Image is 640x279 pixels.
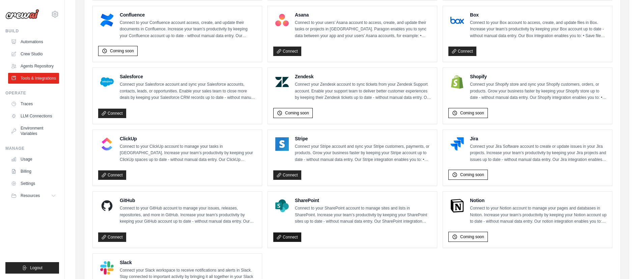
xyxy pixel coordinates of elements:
a: Connect [98,170,126,180]
h4: Zendesk [295,73,432,80]
h4: Slack [120,259,256,266]
button: Logout [5,262,59,274]
h4: SharePoint [295,197,432,204]
img: Jira Logo [450,137,464,151]
button: Resources [8,190,59,201]
h4: Asana [295,11,432,18]
h4: Shopify [470,73,607,80]
span: Logout [30,265,43,271]
span: Coming soon [110,48,134,54]
div: Manage [5,146,59,151]
h4: Jira [470,135,607,142]
span: Coming soon [460,110,484,116]
h4: Box [470,11,607,18]
p: Connect your Zendesk account to sync tickets from your Zendesk Support account. Enable your suppo... [295,81,432,101]
span: Coming soon [460,234,484,240]
h4: ClickUp [120,135,256,142]
span: Coming soon [285,110,309,116]
a: Settings [8,178,59,189]
a: Automations [8,36,59,47]
a: LLM Connections [8,111,59,121]
img: Confluence Logo [100,13,114,27]
span: Coming soon [460,172,484,177]
p: Connect to your Confluence account access, create, and update their documents in Confluence. Incr... [120,20,256,39]
div: Build [5,28,59,34]
img: Slack Logo [100,261,114,275]
img: ClickUp Logo [100,137,114,151]
a: Usage [8,154,59,165]
a: Connect [98,232,126,242]
a: Tools & Integrations [8,73,59,84]
img: Salesforce Logo [100,75,114,89]
span: Resources [21,193,40,198]
p: Connect to your users’ Asana account to access, create, and update their tasks or projects in [GE... [295,20,432,39]
h4: Notion [470,197,607,204]
a: Environment Variables [8,123,59,139]
p: Connect your Salesforce account and sync your Salesforce accounts, contacts, leads, or opportunit... [120,81,256,101]
img: Logo [5,9,39,19]
img: GitHub Logo [100,199,114,213]
h4: Confluence [120,11,256,18]
a: Connect [273,47,301,56]
a: Agents Repository [8,61,59,72]
img: Shopify Logo [450,75,464,89]
img: Stripe Logo [275,137,289,151]
img: Box Logo [450,13,464,27]
a: Traces [8,99,59,109]
img: Notion Logo [450,199,464,213]
p: Connect your Stripe account and sync your Stripe customers, payments, or products. Grow your busi... [295,143,432,163]
p: Connect to your SharePoint account to manage sites and lists in SharePoint. Increase your team’s ... [295,205,432,225]
p: Connect to your Notion account to manage your pages and databases in Notion. Increase your team’s... [470,205,607,225]
a: Crew Studio [8,49,59,59]
img: SharePoint Logo [275,199,289,213]
img: Asana Logo [275,13,289,27]
a: Billing [8,166,59,177]
p: Connect to your GitHub account to manage your issues, releases, repositories, and more in GitHub.... [120,205,256,225]
a: Connect [273,232,301,242]
a: Connect [448,47,476,56]
img: Zendesk Logo [275,75,289,89]
h4: Salesforce [120,73,256,80]
p: Connect your Shopify store and sync your Shopify customers, orders, or products. Grow your busine... [470,81,607,101]
div: Operate [5,90,59,96]
h4: Stripe [295,135,432,142]
h4: GitHub [120,197,256,204]
a: Connect [273,170,301,180]
a: Connect [98,109,126,118]
p: Connect to your ClickUp account to manage your tasks in [GEOGRAPHIC_DATA]. Increase your team’s p... [120,143,256,163]
p: Connect to your Box account to access, create, and update files in Box. Increase your team’s prod... [470,20,607,39]
p: Connect your Jira Software account to create or update issues in your Jira projects. Increase you... [470,143,607,163]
